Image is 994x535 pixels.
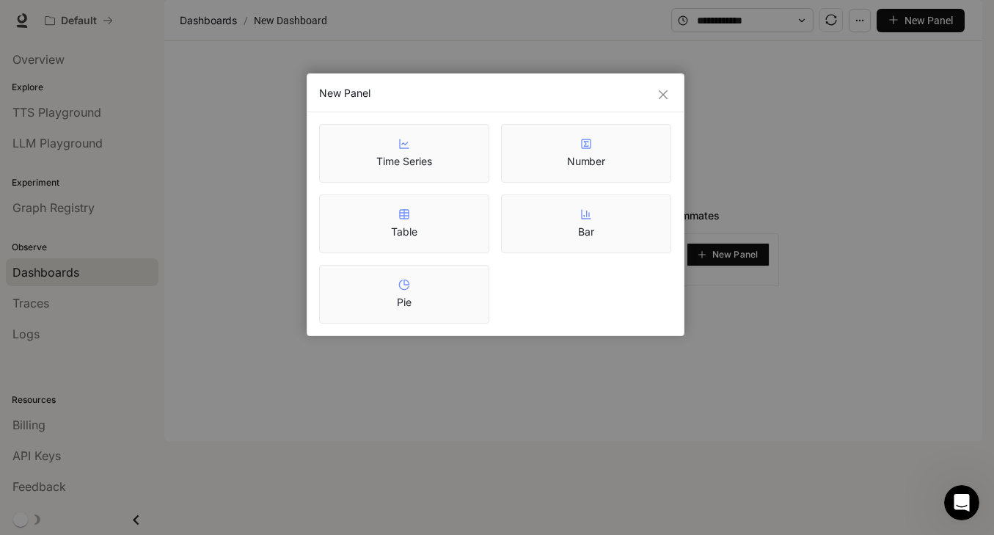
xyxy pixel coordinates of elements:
[712,251,758,258] span: New Panel
[877,9,965,32] button: New Panel
[61,15,97,27] p: Default
[698,250,706,259] span: plus
[244,12,248,29] span: /
[825,14,837,26] span: sync
[944,485,979,520] iframe: Intercom live chat
[38,6,120,35] button: All workspaces
[566,154,605,169] article: Number
[176,12,241,29] button: Dashboards
[905,12,953,29] span: New Panel
[376,154,431,169] article: Time Series
[687,243,770,266] button: New Panel
[657,89,669,101] span: close
[251,7,330,34] article: New Dashboard
[391,225,417,239] article: Table
[655,87,671,103] button: Close
[888,15,899,25] span: plus
[578,225,594,239] article: Bar
[319,86,672,101] div: New Panel
[397,295,412,310] article: Pie
[180,12,237,29] span: Dashboards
